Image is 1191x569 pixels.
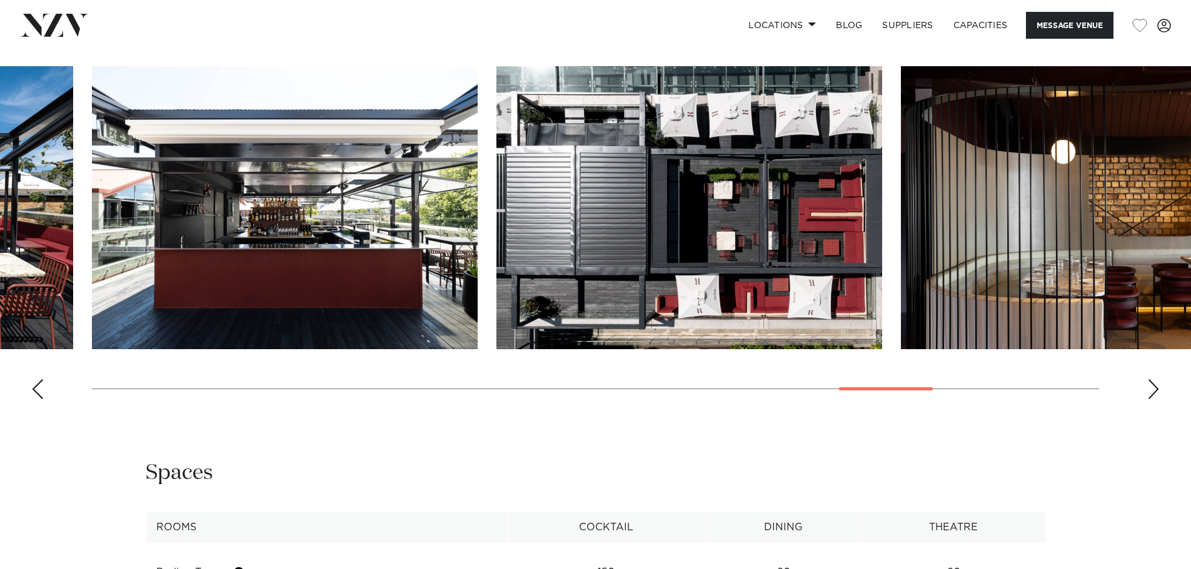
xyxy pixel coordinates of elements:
[146,459,213,487] h2: Spaces
[507,512,705,543] th: Cocktail
[862,512,1045,543] th: Theatre
[826,12,872,39] a: BLOG
[496,66,882,349] img: Darling on Drake rooftop bar from above
[943,12,1018,39] a: Capacities
[92,66,478,349] img: Outdoor bar open at Darling on Drake
[872,12,943,39] a: SUPPLIERS
[20,14,88,36] img: nzv-logo.png
[705,512,862,543] th: Dining
[496,66,882,349] swiper-slide: 22 / 27
[92,66,478,349] swiper-slide: 21 / 27
[146,512,507,543] th: Rooms
[1026,12,1113,39] button: Message Venue
[738,12,826,39] a: Locations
